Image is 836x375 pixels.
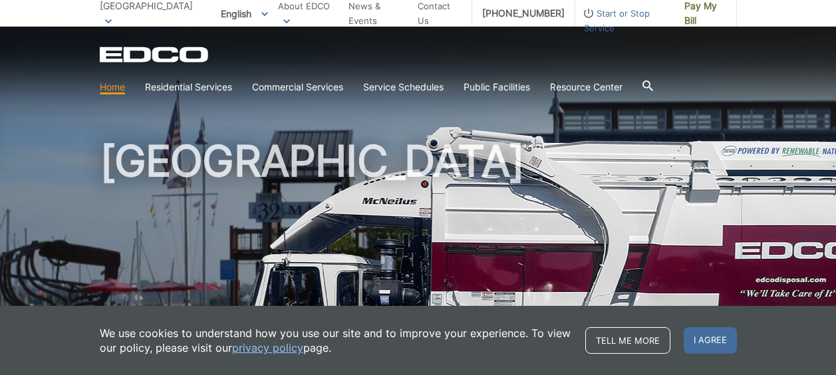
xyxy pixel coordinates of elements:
a: Commercial Services [252,80,343,94]
a: Public Facilities [464,80,530,94]
a: Service Schedules [363,80,444,94]
a: Resource Center [550,80,623,94]
p: We use cookies to understand how you use our site and to improve your experience. To view our pol... [100,326,572,355]
a: privacy policy [232,340,303,355]
a: Home [100,80,125,94]
span: English [211,3,278,25]
a: EDCD logo. Return to the homepage. [100,47,210,62]
a: Residential Services [145,80,232,94]
a: Tell me more [585,327,670,354]
span: I agree [684,327,737,354]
